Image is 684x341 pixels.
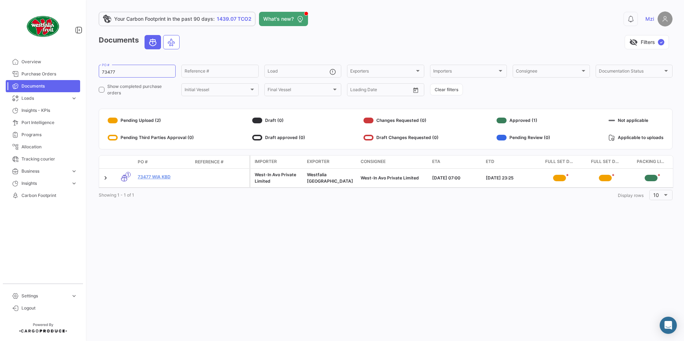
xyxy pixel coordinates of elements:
button: Air [163,35,179,49]
datatable-header-cell: ETD [483,155,537,168]
span: Consignee [361,158,386,165]
datatable-header-cell: ETA [429,155,483,168]
a: Insights - KPIs [6,104,80,117]
datatable-header-cell: Consignee [358,155,429,168]
span: Display rows [618,193,644,198]
datatable-header-cell: Reference # [192,156,249,168]
h3: Documents [99,35,182,49]
span: Showing 1 - 1 of 1 [99,192,134,198]
span: Programs [21,132,77,138]
span: 1439.07 TCO2 [217,15,251,23]
div: Draft (0) [252,115,305,126]
a: Port Intelligence [6,117,80,129]
span: 1 [126,172,131,177]
datatable-header-cell: Full Set Docs WFZA Finals [582,155,628,168]
div: Draft Changes Requested (0) [363,132,439,143]
div: Pending Review (0) [497,132,550,143]
span: Final Vessel [268,88,332,93]
span: Settings [21,293,68,299]
span: Insights [21,180,68,187]
span: Reference # [195,159,224,165]
span: West-In Avo Private Limited [361,175,419,181]
span: expand_more [71,95,77,102]
span: 10 [653,192,659,198]
datatable-header-cell: Transport mode [113,159,135,165]
a: Tracking courier [6,153,80,165]
button: visibility_offFilters✓ [625,35,669,49]
div: Changes Requested (0) [363,115,439,126]
input: From [350,88,360,93]
a: Documents [6,80,80,92]
datatable-header-cell: Packing List [628,155,674,168]
a: 73477 WIA KBD [138,174,189,180]
span: Show completed purchase orders [107,83,176,96]
a: Carbon Footprint [6,189,80,202]
datatable-header-cell: Full Set Docs WFZA [537,155,582,168]
span: Business [21,168,68,174]
span: Port Intelligence [21,119,77,126]
span: Exporters [350,70,414,75]
span: Logout [21,305,77,311]
img: client-50.png [25,9,61,44]
span: Your Carbon Footprint in the past 90 days: [114,15,215,23]
div: Not applicable [609,115,664,126]
a: Allocation [6,141,80,153]
a: Your Carbon Footprint in the past 90 days:1439.07 TCO2 [99,12,255,26]
span: ETA [432,158,440,165]
span: Full Set Docs WFZA Finals [591,158,620,165]
span: Mzi [645,15,654,23]
datatable-header-cell: PO # [135,156,192,168]
span: expand_more [71,168,77,174]
div: [DATE] 07:00 [432,175,480,181]
span: Carbon Footprint [21,192,77,199]
button: Clear filters [430,84,463,95]
span: Purchase Orders [21,71,77,77]
input: To [365,88,394,93]
span: Allocation [21,144,77,150]
span: expand_more [71,293,77,299]
div: Pending Third Parties Approval (0) [108,132,194,143]
span: Insights - KPIs [21,107,77,114]
span: Exporter [307,158,329,165]
datatable-header-cell: Exporter [304,155,358,168]
button: What's new? [259,12,308,26]
span: Full Set Docs WFZA [545,158,574,165]
span: visibility_off [629,38,638,46]
span: ✓ [658,39,664,45]
span: Packing List [637,158,665,165]
div: Abrir Intercom Messenger [660,317,677,334]
span: Consignee [516,70,580,75]
div: [DATE] 23:25 [486,175,534,181]
span: expand_more [71,180,77,187]
button: Ocean [145,35,161,49]
img: placeholder-user.png [658,11,673,26]
button: Open calendar [410,85,421,95]
a: Expand/Collapse Row [102,174,109,182]
a: Programs [6,129,80,141]
span: Tracking courier [21,156,77,162]
div: Draft approved (0) [252,132,305,143]
div: Pending Upload (2) [108,115,194,126]
span: Overview [21,59,77,65]
div: West-In Avo Private Limited [255,172,301,184]
span: Importers [433,70,497,75]
span: Importer [255,158,277,165]
span: ETD [486,158,494,165]
span: Loads [21,95,68,102]
div: Applicable to uploads [609,132,664,143]
a: Overview [6,56,80,68]
div: Approved (1) [497,115,550,126]
span: Documentation Status [599,70,663,75]
datatable-header-cell: Importer [250,155,304,168]
span: Initial Vessel [185,88,249,93]
a: Purchase Orders [6,68,80,80]
span: What's new? [263,15,294,23]
div: Westfalia [GEOGRAPHIC_DATA] [307,172,355,184]
span: Documents [21,83,77,89]
span: PO # [138,159,148,165]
